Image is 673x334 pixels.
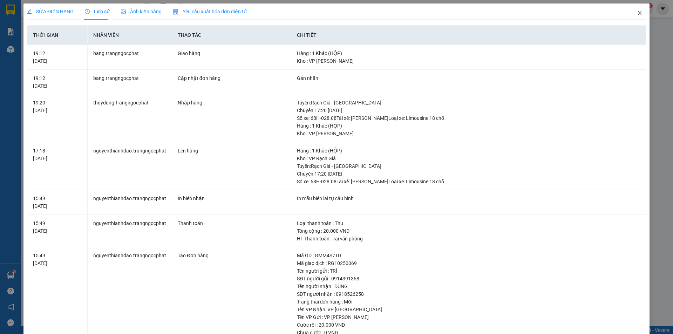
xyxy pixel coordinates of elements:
div: Giao hàng [178,49,285,57]
span: VP Rạch Giá [67,23,103,31]
div: 15:49 [DATE] [33,252,82,267]
span: Ảnh kiện hàng [121,9,162,14]
span: edit [27,9,32,14]
span: Địa chỉ: [67,32,116,48]
td: nguyenthianhdao.trangngocphat [88,142,172,190]
div: Nhập hàng [178,99,285,107]
div: HT Thanh toán : Tại văn phòng [297,235,640,243]
div: Thanh toán [178,219,285,227]
div: Mã GD : GMM4S7TD [297,252,640,259]
strong: [STREET_ADDRESS] Châu [3,40,61,55]
img: icon [173,9,178,15]
td: bang.trangngocphat [88,70,172,95]
div: 19:12 [DATE] [33,49,82,65]
span: Điện thoại: [67,49,113,64]
span: SỬA ĐƠN HÀNG [27,9,74,14]
div: Hàng : 1 Khác (HỘP) [297,147,640,155]
div: Kho : VP [PERSON_NAME] [297,57,640,65]
button: Close [630,4,650,23]
div: Lên hàng [178,147,285,155]
th: Thời gian [27,26,88,45]
div: Tổng cộng : 20.000 VND [297,227,640,235]
div: Tên người gửi : TRÍ [297,267,640,275]
div: SĐT người gửi : 0914391368 [297,275,640,282]
div: Mã giao dịch : RG10250069 [297,259,640,267]
div: 15:49 [DATE] [33,195,82,210]
div: Tạo Đơn hàng [178,252,285,259]
th: Nhân viên [88,26,172,45]
div: Tuyến : Rạch Giá - [GEOGRAPHIC_DATA] Chuyến: 17:20 [DATE] Số xe: 68H-028.08 Tài xế: [PERSON_NAME]... [297,99,640,122]
span: close [637,10,643,16]
strong: 260A, [PERSON_NAME] [67,32,116,48]
th: Chi tiết [291,26,646,45]
div: Cập nhật đơn hàng [178,74,285,82]
div: Tuyến : Rạch Giá - [GEOGRAPHIC_DATA] Chuyến: 17:20 [DATE] Số xe: 68H-028.08 Tài xế: [PERSON_NAME]... [297,162,640,185]
th: Thao tác [172,26,291,45]
span: Lịch sử [85,9,110,14]
div: 17:18 [DATE] [33,147,82,162]
div: 19:20 [DATE] [33,99,82,114]
div: Loại thanh toán : Thu [297,219,640,227]
span: VP [GEOGRAPHIC_DATA] [3,16,66,31]
td: nguyenthianhdao.trangngocphat [88,215,172,247]
div: Tên VP Nhận: VP [GEOGRAPHIC_DATA] [297,306,640,313]
div: Kho : VP [PERSON_NAME] [297,130,640,137]
div: Tên VP Gửi : VP [PERSON_NAME] [297,313,640,321]
div: Gán nhãn : [297,74,640,82]
td: thuydung.trangngocphat [88,94,172,142]
div: Trạng thái đơn hàng : Mới [297,298,640,306]
span: Yêu cầu xuất hóa đơn điện tử [173,9,247,14]
div: Hàng : 1 Khác (HỘP) [297,122,640,130]
span: picture [121,9,126,14]
td: nguyenthianhdao.trangngocphat [88,190,172,215]
div: Kho : VP Rạch Giá [297,155,640,162]
div: Tên người nhận : DŨNG [297,282,640,290]
div: Hàng : 1 Khác (HỘP) [297,49,640,57]
div: In biên nhận [178,195,285,202]
td: bang.trangngocphat [88,45,172,70]
div: 19:12 [DATE] [33,74,82,90]
div: In mẫu biên lai tự cấu hình [297,195,640,202]
span: clock-circle [85,9,90,14]
span: Địa chỉ: [3,32,61,55]
div: SĐT người nhận : 0918526258 [297,290,640,298]
div: Cước rồi : 20.000 VND [297,321,640,329]
strong: NHÀ XE [PERSON_NAME] [11,3,108,13]
div: 15:49 [DATE] [33,219,82,235]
